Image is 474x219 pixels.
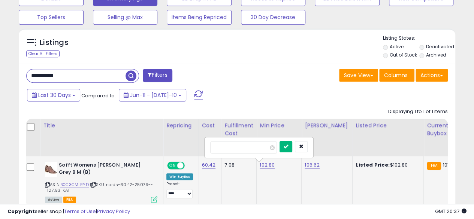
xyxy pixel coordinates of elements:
[388,108,448,115] div: Displaying 1 to 1 of 1 items
[384,72,408,79] span: Columns
[81,92,116,99] span: Compared to:
[143,69,172,82] button: Filters
[383,35,455,42] p: Listing States:
[97,208,130,215] a: Privacy Policy
[202,122,218,130] div: Cost
[45,182,153,193] span: | SKU: nords-60.42-25079---107.93-KAT
[27,89,80,101] button: Last 30 Days
[389,43,403,50] label: Active
[43,122,160,130] div: Title
[356,162,418,168] div: $102.80
[443,161,456,168] span: 101.98
[389,52,417,58] label: Out of Stock
[356,161,390,168] b: Listed Price:
[224,122,253,137] div: Fulfillment Cost
[260,161,275,169] a: 102.80
[168,162,177,169] span: ON
[427,122,465,137] div: Current Buybox Price
[166,182,193,198] div: Preset:
[339,69,378,82] button: Save View
[7,208,130,215] div: seller snap | |
[93,10,158,25] button: Selling @ Max
[305,161,320,169] a: 106.62
[166,173,193,180] div: Win BuyBox
[435,208,467,215] span: 2025-08-10 20:37 GMT
[416,69,448,82] button: Actions
[26,50,60,57] div: Clear All Filters
[260,122,298,130] div: Min Price
[167,10,232,25] button: Items Being Repriced
[356,122,420,130] div: Listed Price
[427,162,441,170] small: FBA
[202,161,216,169] a: 60.42
[426,52,446,58] label: Archived
[59,162,150,177] b: Sofft Womens [PERSON_NAME] Grey 8 M (B)
[241,10,306,25] button: 30 Day Decrease
[184,162,196,169] span: OFF
[19,10,84,25] button: Top Sellers
[45,162,57,177] img: 31r01DWE5UL._SL40_.jpg
[38,91,71,99] span: Last 30 Days
[379,69,414,82] button: Columns
[60,182,89,188] a: B0C3CMLRYD
[224,162,251,168] div: 7.08
[45,162,157,202] div: ASIN:
[426,43,454,50] label: Deactivated
[45,197,62,203] span: All listings currently available for purchase on Amazon
[166,122,196,130] div: Repricing
[119,89,186,101] button: Jun-11 - [DATE]-10
[7,208,35,215] strong: Copyright
[130,91,177,99] span: Jun-11 - [DATE]-10
[305,122,349,130] div: [PERSON_NAME]
[40,37,69,48] h5: Listings
[63,197,76,203] span: FBA
[64,208,96,215] a: Terms of Use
